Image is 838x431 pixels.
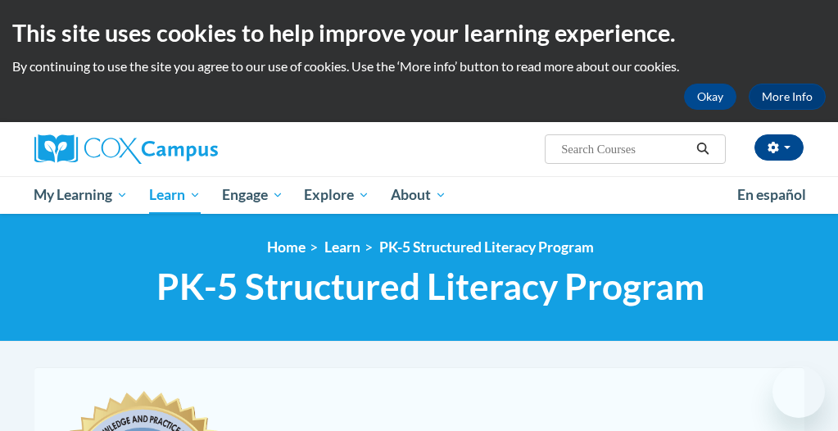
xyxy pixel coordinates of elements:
[684,84,736,110] button: Okay
[772,365,825,418] iframe: Button to launch messaging window
[380,176,457,214] a: About
[691,139,715,159] button: Search
[267,238,306,256] a: Home
[737,186,806,203] span: En español
[754,134,804,161] button: Account Settings
[12,16,826,49] h2: This site uses cookies to help improve your learning experience.
[222,185,283,205] span: Engage
[22,176,817,214] div: Main menu
[211,176,294,214] a: Engage
[749,84,826,110] a: More Info
[34,134,274,164] a: Cox Campus
[379,238,594,256] a: PK-5 Structured Literacy Program
[34,185,128,205] span: My Learning
[156,265,704,308] span: PK-5 Structured Literacy Program
[559,139,691,159] input: Search Courses
[12,57,826,75] p: By continuing to use the site you agree to our use of cookies. Use the ‘More info’ button to read...
[324,238,360,256] a: Learn
[34,134,218,164] img: Cox Campus
[727,178,817,212] a: En español
[24,176,139,214] a: My Learning
[293,176,380,214] a: Explore
[149,185,201,205] span: Learn
[304,185,369,205] span: Explore
[138,176,211,214] a: Learn
[391,185,446,205] span: About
